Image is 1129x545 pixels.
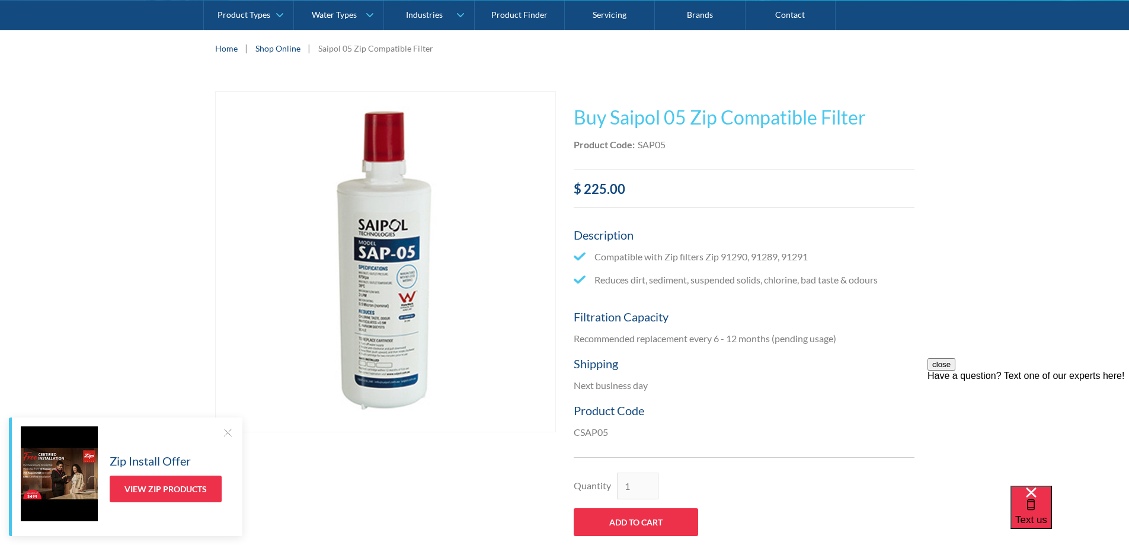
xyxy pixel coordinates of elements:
[110,476,222,502] a: View Zip Products
[21,426,98,521] img: Zip Install Offer
[216,92,555,432] img: Saipol 05 Zip Compatible Filter
[574,226,914,244] h5: Description
[927,358,1129,501] iframe: podium webchat widget prompt
[306,41,312,55] div: |
[574,355,914,372] h5: Shipping
[574,139,635,150] strong: Product Code:
[255,42,300,55] a: Shop Online
[574,401,914,419] h5: Product Code
[574,332,914,346] p: Recommended replacement every 6 - 12 months (pending usage)
[215,91,556,432] a: open lightbox
[574,250,914,264] li: Compatible with Zip filters Zip 91290, 91289, 91291
[574,103,914,132] h1: Buy Saipol 05 Zip Compatible Filter
[215,42,238,55] a: Home
[574,273,914,287] li: Reduces dirt, sediment, suspended solids, chlorine, bad taste & odours
[574,425,914,439] p: CSAP05
[1010,486,1129,545] iframe: podium webchat widget bubble
[638,138,666,152] div: SAP05
[110,452,191,470] h5: Zip Install Offer
[574,308,914,326] h5: Filtration Capacity
[406,9,443,20] div: Industries
[318,42,433,55] div: Saipol 05 Zip Compatible Filter
[244,41,250,55] div: |
[574,378,914,393] p: Next business day
[574,179,914,199] div: $ 225.00
[312,9,357,20] div: Water Types
[218,9,270,20] div: Product Types
[574,508,698,536] input: Add to Cart
[574,479,611,493] label: Quantity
